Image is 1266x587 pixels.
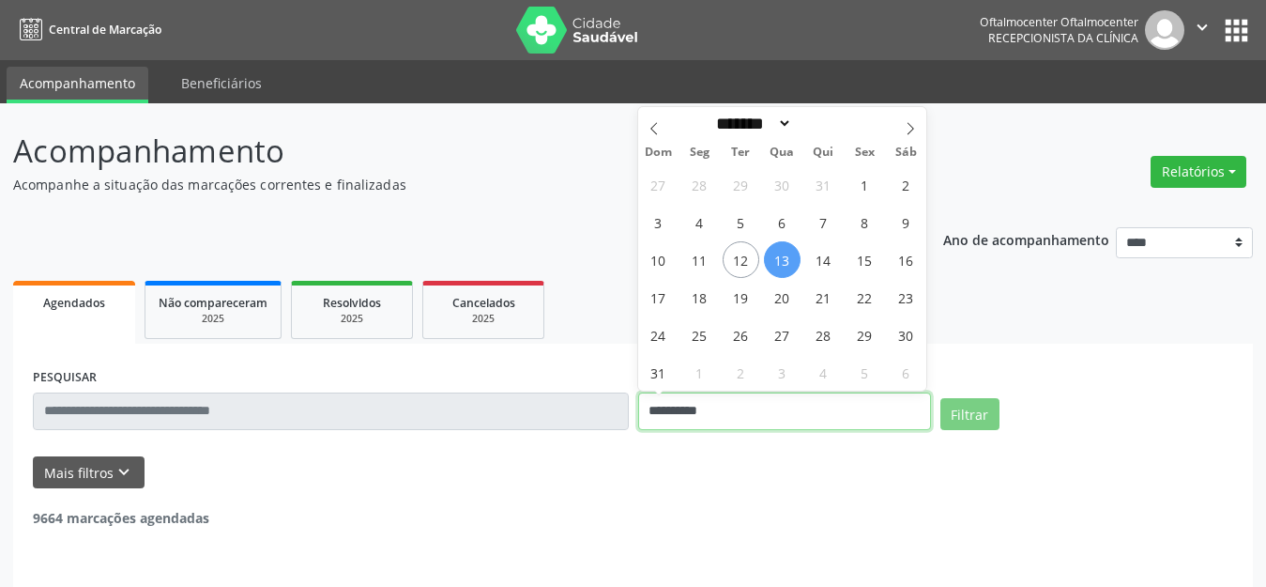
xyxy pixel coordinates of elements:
span: Julho 31, 2025 [805,166,842,203]
span: Ter [720,147,761,159]
span: Agosto 24, 2025 [640,317,677,353]
span: Qui [802,147,844,159]
span: Agosto 8, 2025 [847,204,883,240]
button: Filtrar [940,398,999,430]
span: Setembro 5, 2025 [847,354,883,391]
span: Sex [844,147,885,159]
i: keyboard_arrow_down [114,462,134,483]
label: PESQUISAR [33,363,97,393]
span: Agosto 15, 2025 [847,241,883,278]
a: Acompanhamento [7,67,148,103]
span: Julho 27, 2025 [640,166,677,203]
p: Acompanhamento [13,128,881,175]
span: Agosto 18, 2025 [681,279,718,316]
span: Agosto 13, 2025 [764,241,801,278]
span: Agosto 25, 2025 [681,317,718,353]
button: Relatórios [1151,156,1246,188]
select: Month [710,114,793,133]
span: Agosto 22, 2025 [847,279,883,316]
span: Agendados [43,295,105,311]
span: Julho 30, 2025 [764,166,801,203]
div: Oftalmocenter Oftalmocenter [980,14,1138,30]
span: Agosto 12, 2025 [723,241,759,278]
span: Agosto 30, 2025 [888,317,924,353]
span: Qua [761,147,802,159]
span: Agosto 26, 2025 [723,317,759,353]
span: Agosto 11, 2025 [681,241,718,278]
span: Sáb [885,147,926,159]
span: Central de Marcação [49,22,161,38]
span: Agosto 29, 2025 [847,317,883,353]
span: Setembro 2, 2025 [723,354,759,391]
span: Agosto 9, 2025 [888,204,924,240]
button: apps [1220,14,1253,47]
span: Setembro 6, 2025 [888,354,924,391]
span: Cancelados [452,295,515,311]
button: Mais filtroskeyboard_arrow_down [33,456,145,489]
span: Setembro 1, 2025 [681,354,718,391]
span: Agosto 6, 2025 [764,204,801,240]
span: Agosto 2, 2025 [888,166,924,203]
strong: 9664 marcações agendadas [33,509,209,527]
span: Dom [638,147,679,159]
span: Julho 29, 2025 [723,166,759,203]
span: Resolvidos [323,295,381,311]
span: Recepcionista da clínica [988,30,1138,46]
img: img [1145,10,1184,50]
span: Agosto 1, 2025 [847,166,883,203]
span: Agosto 5, 2025 [723,204,759,240]
div: 2025 [159,312,267,326]
div: 2025 [305,312,399,326]
span: Agosto 4, 2025 [681,204,718,240]
span: Não compareceram [159,295,267,311]
p: Acompanhe a situação das marcações correntes e finalizadas [13,175,881,194]
span: Agosto 21, 2025 [805,279,842,316]
i:  [1192,17,1213,38]
span: Agosto 7, 2025 [805,204,842,240]
span: Setembro 4, 2025 [805,354,842,391]
span: Agosto 3, 2025 [640,204,677,240]
span: Agosto 23, 2025 [888,279,924,316]
span: Agosto 19, 2025 [723,279,759,316]
span: Agosto 14, 2025 [805,241,842,278]
span: Julho 28, 2025 [681,166,718,203]
span: Setembro 3, 2025 [764,354,801,391]
span: Agosto 20, 2025 [764,279,801,316]
a: Beneficiários [168,67,275,100]
a: Central de Marcação [13,14,161,45]
span: Agosto 10, 2025 [640,241,677,278]
span: Agosto 31, 2025 [640,354,677,391]
button:  [1184,10,1220,50]
span: Agosto 17, 2025 [640,279,677,316]
span: Agosto 28, 2025 [805,317,842,353]
span: Seg [679,147,720,159]
p: Ano de acompanhamento [943,227,1109,251]
span: Agosto 16, 2025 [888,241,924,278]
span: Agosto 27, 2025 [764,317,801,353]
div: 2025 [436,312,530,326]
input: Year [792,114,854,133]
